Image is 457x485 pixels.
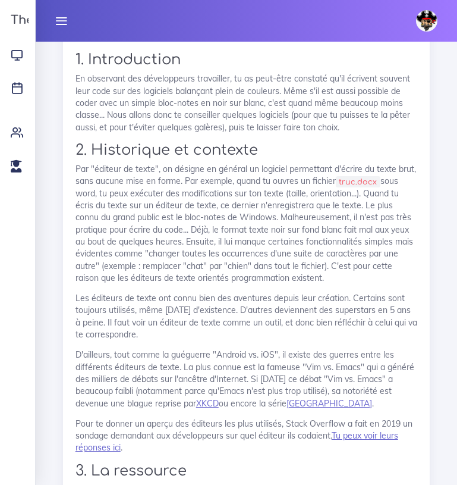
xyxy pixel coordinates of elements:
[75,292,417,340] p: Les éditeurs de texte ont connu bien des aventures depuis leur création. Certains sont toujours u...
[196,398,219,409] a: XKCD
[75,418,417,454] p: Pour te donner un aperçu des éditeurs les plus utilisés, Stack Overflow a fait en 2019 un sondage...
[75,51,417,68] h2: 1. Introduction
[336,176,380,188] code: truc.docx
[75,349,417,409] p: D'ailleurs, tout comme la guéguerre "Android vs. iOS", il existe des guerres entre les différents...
[7,14,133,27] h3: The Hacking Project
[75,430,398,453] a: Tu peux voir leurs réponses ici
[411,4,446,38] a: avatar
[75,142,417,159] h2: 2. Historique et contexte
[75,163,417,284] p: Par "éditeur de texte", on désigne en général un logiciel permettant d'écrire du texte brut, sans...
[286,398,372,409] a: [GEOGRAPHIC_DATA]
[75,73,417,133] p: En observant des développeurs travailler, tu as peut-être constaté qu'il écrivent souvent leur co...
[416,10,437,32] img: avatar
[75,462,417,480] h2: 3. La ressource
